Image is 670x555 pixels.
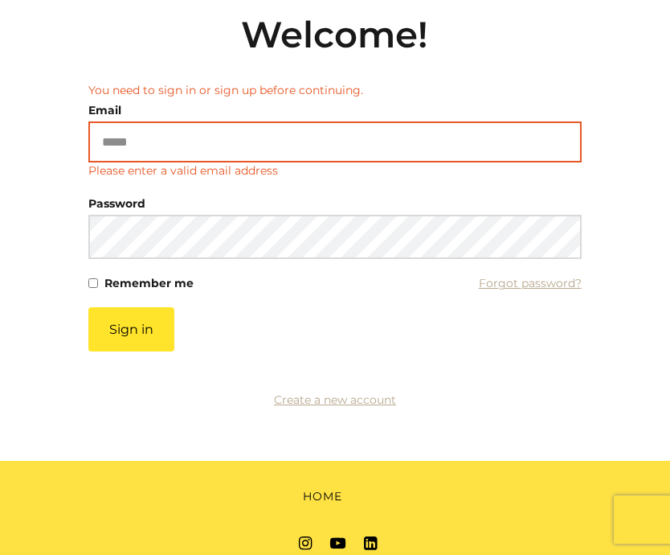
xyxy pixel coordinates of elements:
[303,488,342,505] a: Home
[274,393,396,407] a: Create a new account
[479,272,582,294] a: Forgot password?
[88,162,278,179] p: Please enter a valid email address
[88,13,581,56] h2: Welcome!
[88,82,581,99] li: You need to sign in or sign up before continuing.
[104,272,194,294] label: Remember me
[88,192,145,215] label: Password
[88,99,121,121] label: Email
[88,307,174,351] button: Sign in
